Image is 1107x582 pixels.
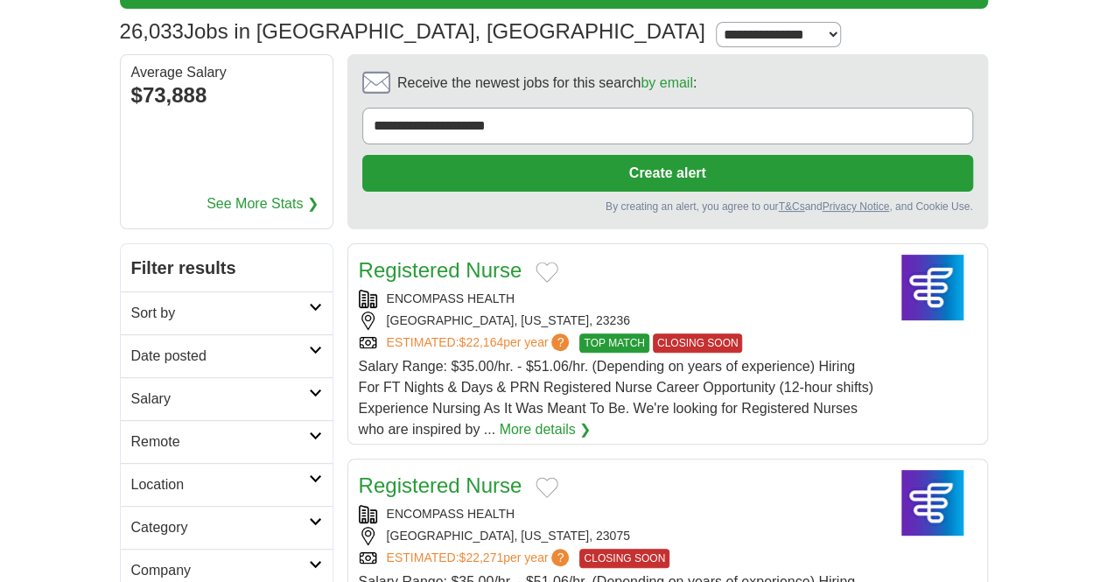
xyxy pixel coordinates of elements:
[889,255,977,320] img: Encompass Health logo
[362,155,973,192] button: Create alert
[131,303,309,324] h2: Sort by
[641,75,693,90] a: by email
[121,420,333,463] a: Remote
[131,80,322,111] div: $73,888
[459,335,503,349] span: $22,164
[121,291,333,334] a: Sort by
[120,16,184,47] span: 26,033
[359,312,875,330] div: [GEOGRAPHIC_DATA], [US_STATE], 23236
[121,334,333,377] a: Date posted
[121,506,333,549] a: Category
[359,359,873,437] span: Salary Range: $35.00/hr. - $51.06/hr. (Depending on years of experience) Hiring For FT Nights & D...
[822,200,889,213] a: Privacy Notice
[121,377,333,420] a: Salary
[359,258,522,282] a: Registered Nurse
[889,470,977,536] img: Encompass Health logo
[121,463,333,506] a: Location
[207,193,319,214] a: See More Stats ❯
[397,73,697,94] span: Receive the newest jobs for this search :
[653,333,743,353] span: CLOSING SOON
[499,419,591,440] a: More details ❯
[121,244,333,291] h2: Filter results
[579,333,648,353] span: TOP MATCH
[131,346,309,367] h2: Date posted
[131,474,309,495] h2: Location
[387,291,515,305] a: ENCOMPASS HEALTH
[536,262,558,283] button: Add to favorite jobs
[131,560,309,581] h2: Company
[459,550,503,564] span: $22,271
[387,507,515,521] a: ENCOMPASS HEALTH
[536,477,558,498] button: Add to favorite jobs
[778,200,804,213] a: T&Cs
[131,517,309,538] h2: Category
[131,431,309,452] h2: Remote
[551,549,569,566] span: ?
[579,549,669,568] span: CLOSING SOON
[359,527,875,545] div: [GEOGRAPHIC_DATA], [US_STATE], 23075
[131,66,322,80] div: Average Salary
[387,333,573,353] a: ESTIMATED:$22,164per year?
[120,19,705,43] h1: Jobs in [GEOGRAPHIC_DATA], [GEOGRAPHIC_DATA]
[131,389,309,410] h2: Salary
[551,333,569,351] span: ?
[362,199,973,214] div: By creating an alert, you agree to our and , and Cookie Use.
[387,549,573,568] a: ESTIMATED:$22,271per year?
[359,473,522,497] a: Registered Nurse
